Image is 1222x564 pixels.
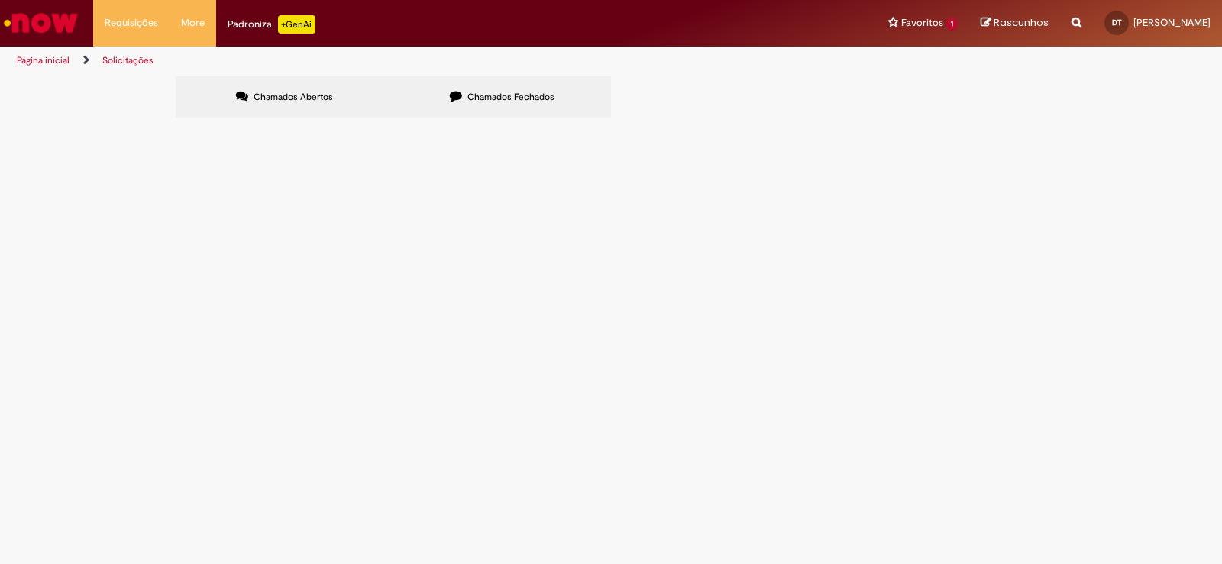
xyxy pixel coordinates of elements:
[102,54,154,66] a: Solicitações
[901,15,943,31] span: Favoritos
[1133,16,1211,29] span: [PERSON_NAME]
[11,47,803,75] ul: Trilhas de página
[467,91,554,103] span: Chamados Fechados
[181,15,205,31] span: More
[17,54,70,66] a: Página inicial
[994,15,1049,30] span: Rascunhos
[946,18,958,31] span: 1
[228,15,315,34] div: Padroniza
[254,91,333,103] span: Chamados Abertos
[2,8,80,38] img: ServiceNow
[278,15,315,34] p: +GenAi
[1112,18,1122,27] span: DT
[981,16,1049,31] a: Rascunhos
[105,15,158,31] span: Requisições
